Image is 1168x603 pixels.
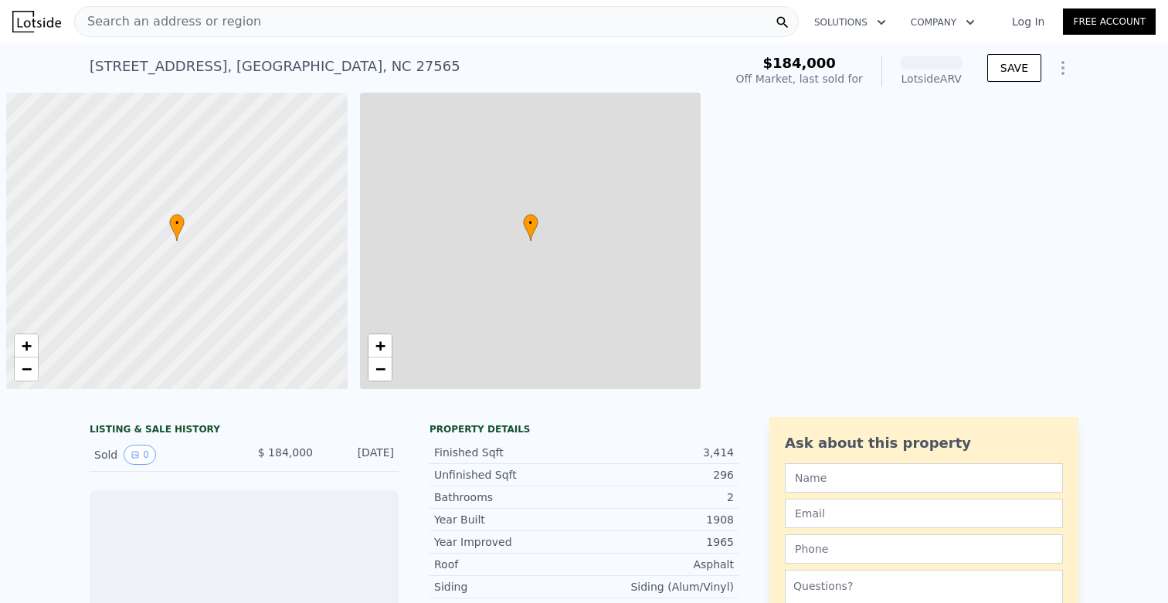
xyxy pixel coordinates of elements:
[802,8,898,36] button: Solutions
[368,357,392,381] a: Zoom out
[90,56,460,77] div: [STREET_ADDRESS] , [GEOGRAPHIC_DATA] , NC 27565
[90,423,399,439] div: LISTING & SALE HISTORY
[1063,8,1156,35] a: Free Account
[584,557,734,572] div: Asphalt
[124,445,156,465] button: View historical data
[434,445,584,460] div: Finished Sqft
[584,579,734,595] div: Siding (Alum/Vinyl)
[375,336,385,355] span: +
[1047,53,1078,83] button: Show Options
[375,359,385,378] span: −
[434,534,584,550] div: Year Improved
[785,534,1063,564] input: Phone
[15,334,38,357] a: Zoom in
[584,467,734,483] div: 296
[584,512,734,527] div: 1908
[785,432,1063,454] div: Ask about this property
[993,14,1063,29] a: Log In
[434,490,584,505] div: Bathrooms
[987,54,1041,82] button: SAVE
[523,216,538,230] span: •
[584,490,734,505] div: 2
[523,214,538,241] div: •
[785,499,1063,528] input: Email
[94,445,232,465] div: Sold
[736,71,863,86] div: Off Market, last sold for
[434,579,584,595] div: Siding
[75,12,261,31] span: Search an address or region
[434,557,584,572] div: Roof
[584,534,734,550] div: 1965
[434,467,584,483] div: Unfinished Sqft
[762,55,836,71] span: $184,000
[169,214,185,241] div: •
[325,445,394,465] div: [DATE]
[785,463,1063,493] input: Name
[430,423,738,435] div: Property details
[901,71,963,86] div: Lotside ARV
[12,11,61,32] img: Lotside
[368,334,392,357] a: Zoom in
[22,336,32,355] span: +
[434,512,584,527] div: Year Built
[898,8,987,36] button: Company
[169,216,185,230] span: •
[258,446,313,459] span: $ 184,000
[15,357,38,381] a: Zoom out
[584,445,734,460] div: 3,414
[22,359,32,378] span: −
